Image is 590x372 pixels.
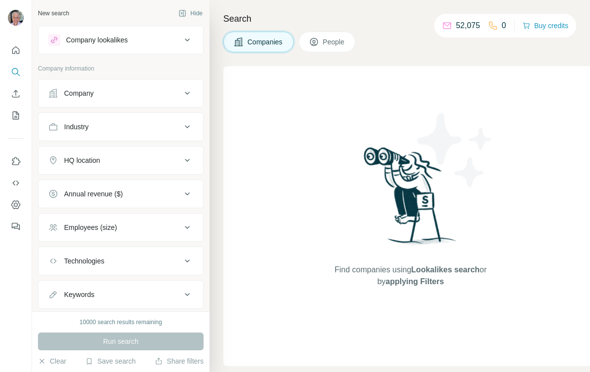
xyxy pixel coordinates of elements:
[247,37,283,47] span: Companies
[8,107,24,124] button: My lists
[64,256,104,266] div: Technologies
[8,174,24,192] button: Use Surfe API
[66,35,128,45] div: Company lookalikes
[38,115,203,139] button: Industry
[38,28,203,52] button: Company lookalikes
[38,216,203,239] button: Employees (size)
[79,318,162,327] div: 10000 search results remaining
[64,223,117,232] div: Employees (size)
[64,189,123,199] div: Annual revenue ($)
[223,12,578,26] h4: Search
[172,6,209,21] button: Hide
[8,196,24,214] button: Dashboard
[323,37,346,47] span: People
[8,10,24,26] img: Avatar
[359,145,462,255] img: Surfe Illustration - Woman searching with binoculars
[38,9,69,18] div: New search
[64,155,100,165] div: HQ location
[64,88,94,98] div: Company
[85,356,136,366] button: Save search
[502,20,506,32] p: 0
[64,290,94,299] div: Keywords
[522,19,568,33] button: Buy credits
[8,85,24,103] button: Enrich CSV
[38,64,204,73] p: Company information
[8,41,24,59] button: Quick start
[38,182,203,206] button: Annual revenue ($)
[38,249,203,273] button: Technologies
[8,152,24,170] button: Use Surfe on LinkedIn
[38,81,203,105] button: Company
[411,106,499,194] img: Surfe Illustration - Stars
[411,265,480,274] span: Lookalikes search
[38,149,203,172] button: HQ location
[8,218,24,235] button: Feedback
[64,122,89,132] div: Industry
[456,20,480,32] p: 52,075
[38,356,66,366] button: Clear
[332,264,489,288] span: Find companies using or by
[385,277,444,286] span: applying Filters
[38,283,203,306] button: Keywords
[155,356,204,366] button: Share filters
[8,63,24,81] button: Search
